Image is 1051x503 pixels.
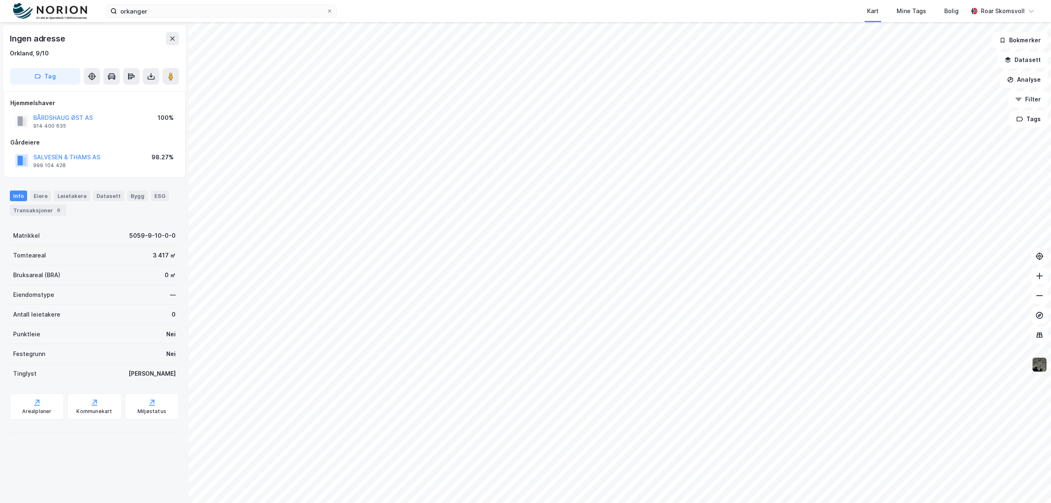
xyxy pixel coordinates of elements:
[129,369,176,379] div: [PERSON_NAME]
[170,290,176,300] div: —
[13,369,37,379] div: Tinglyst
[1010,111,1048,127] button: Tags
[151,191,169,201] div: ESG
[1000,71,1048,88] button: Analyse
[153,250,176,260] div: 3 417 ㎡
[33,123,66,129] div: 914 400 635
[10,204,66,216] div: Transaksjoner
[138,408,166,415] div: Miljøstatus
[127,191,148,201] div: Bygg
[1008,91,1048,108] button: Filter
[166,329,176,339] div: Nei
[13,3,87,20] img: norion-logo.80e7a08dc31c2e691866.png
[1010,464,1051,503] iframe: Chat Widget
[13,329,40,339] div: Punktleie
[981,6,1025,16] div: Roar Skomsvoll
[22,408,51,415] div: Arealplaner
[13,270,60,280] div: Bruksareal (BRA)
[93,191,124,201] div: Datasett
[10,68,80,85] button: Tag
[10,191,27,201] div: Info
[13,231,40,241] div: Matrikkel
[1032,357,1047,372] img: 9k=
[165,270,176,280] div: 0 ㎡
[33,162,66,169] div: 999 104 428
[10,32,67,45] div: Ingen adresse
[117,5,326,17] input: Søk på adresse, matrikkel, gårdeiere, leietakere eller personer
[151,152,174,162] div: 98.27%
[30,191,51,201] div: Eiere
[897,6,926,16] div: Mine Tags
[10,48,49,58] div: Orkland, 9/10
[172,310,176,319] div: 0
[166,349,176,359] div: Nei
[10,98,179,108] div: Hjemmelshaver
[944,6,959,16] div: Bolig
[13,349,45,359] div: Festegrunn
[992,32,1048,48] button: Bokmerker
[158,113,174,123] div: 100%
[54,191,90,201] div: Leietakere
[13,310,60,319] div: Antall leietakere
[129,231,176,241] div: 5059-9-10-0-0
[998,52,1048,68] button: Datasett
[10,138,179,147] div: Gårdeiere
[76,408,112,415] div: Kommunekart
[55,206,63,214] div: 6
[13,290,54,300] div: Eiendomstype
[867,6,879,16] div: Kart
[13,250,46,260] div: Tomteareal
